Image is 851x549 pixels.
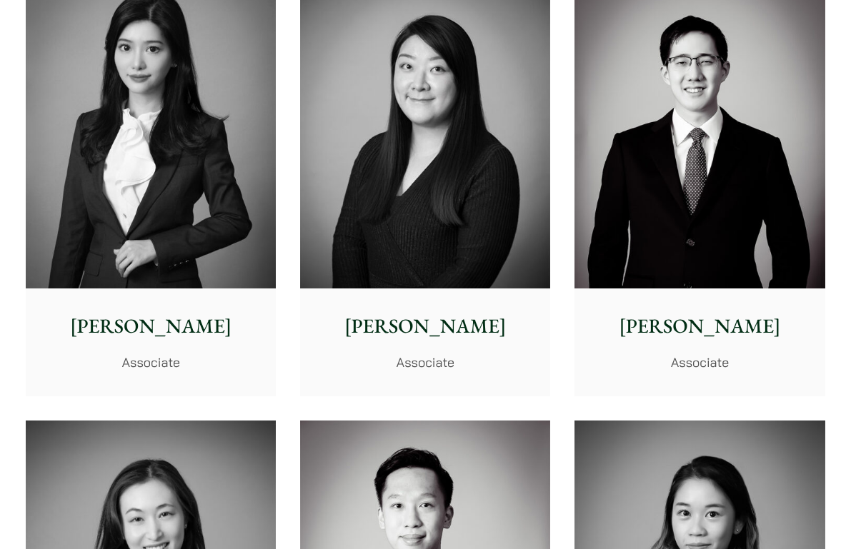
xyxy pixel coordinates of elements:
p: [PERSON_NAME] [586,311,813,341]
p: Associate [37,353,264,372]
p: [PERSON_NAME] [37,311,264,341]
p: Associate [312,353,539,372]
p: Associate [586,353,813,372]
p: [PERSON_NAME] [312,311,539,341]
